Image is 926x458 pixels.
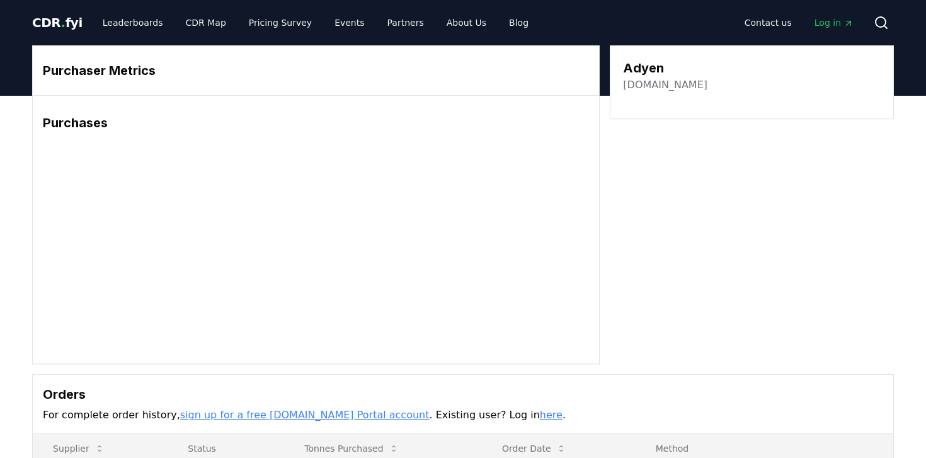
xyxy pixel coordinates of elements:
p: Status [178,442,274,455]
h3: Orders [43,385,883,404]
h3: Purchaser Metrics [43,61,589,80]
a: sign up for a free [DOMAIN_NAME] Portal account [180,409,430,421]
nav: Main [735,11,864,34]
a: Contact us [735,11,802,34]
p: For complete order history, . Existing user? Log in . [43,408,883,423]
span: Log in [815,16,854,29]
h3: Purchases [43,113,589,132]
a: Pricing Survey [239,11,322,34]
a: here [540,409,563,421]
a: Log in [804,11,864,34]
a: Partners [377,11,434,34]
nav: Main [93,11,539,34]
span: CDR fyi [32,15,83,30]
span: . [61,15,66,30]
a: CDR.fyi [32,14,83,31]
h3: Adyen [623,59,707,77]
a: Blog [499,11,539,34]
a: [DOMAIN_NAME] [623,77,707,93]
a: Leaderboards [93,11,173,34]
p: Method [646,442,883,455]
a: CDR Map [176,11,236,34]
a: Events [324,11,374,34]
a: About Us [437,11,496,34]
